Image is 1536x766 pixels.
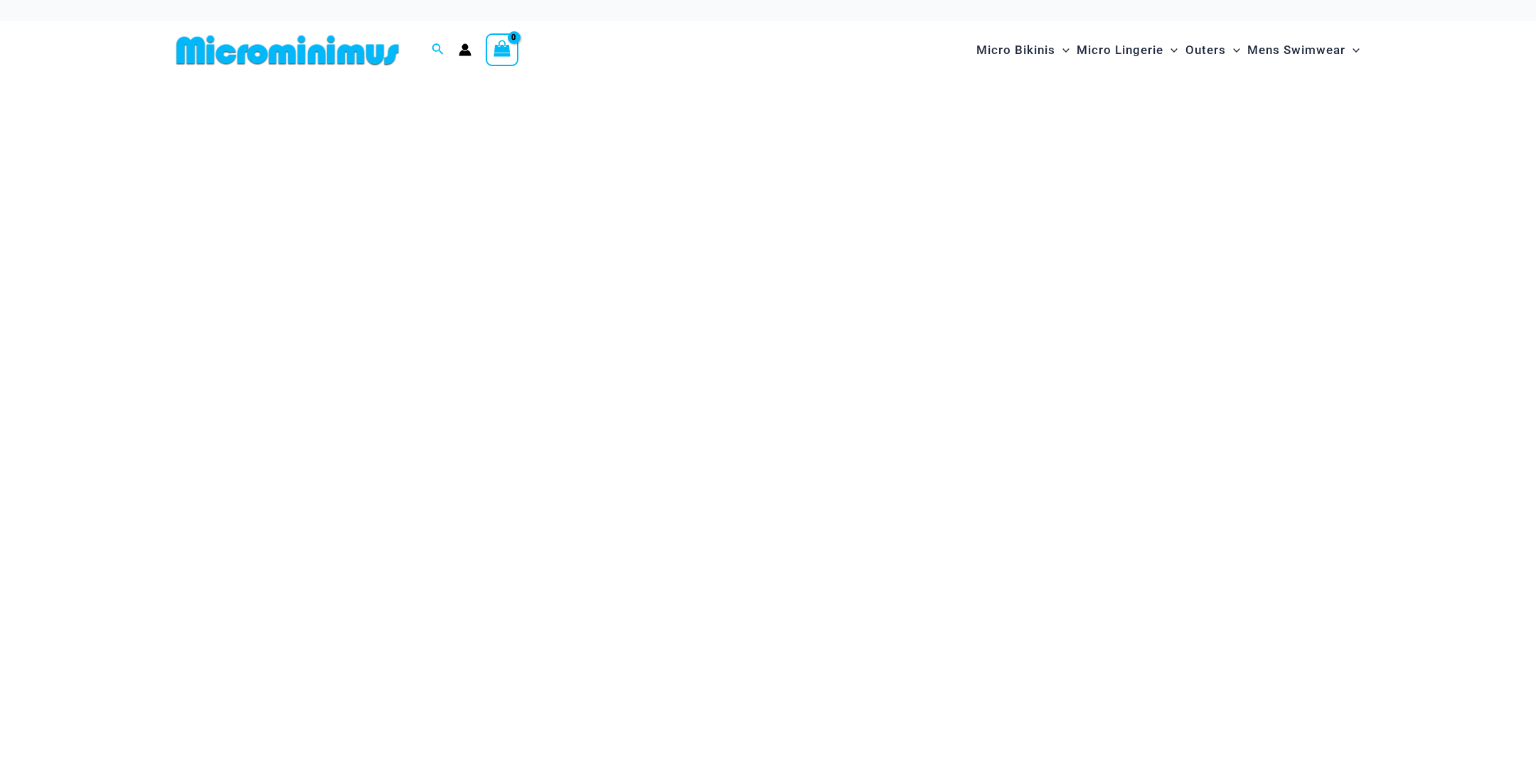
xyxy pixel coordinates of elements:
[1226,32,1240,68] span: Menu Toggle
[1163,32,1178,68] span: Menu Toggle
[1185,32,1226,68] span: Outers
[973,28,1073,72] a: Micro BikinisMenu ToggleMenu Toggle
[976,32,1055,68] span: Micro Bikinis
[1077,32,1163,68] span: Micro Lingerie
[1182,28,1244,72] a: OutersMenu ToggleMenu Toggle
[459,43,471,56] a: Account icon link
[171,34,405,66] img: MM SHOP LOGO FLAT
[1055,32,1070,68] span: Menu Toggle
[1073,28,1181,72] a: Micro LingerieMenu ToggleMenu Toggle
[432,41,444,59] a: Search icon link
[1247,32,1345,68] span: Mens Swimwear
[1345,32,1360,68] span: Menu Toggle
[1244,28,1363,72] a: Mens SwimwearMenu ToggleMenu Toggle
[486,33,518,66] a: View Shopping Cart, empty
[971,26,1365,74] nav: Site Navigation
